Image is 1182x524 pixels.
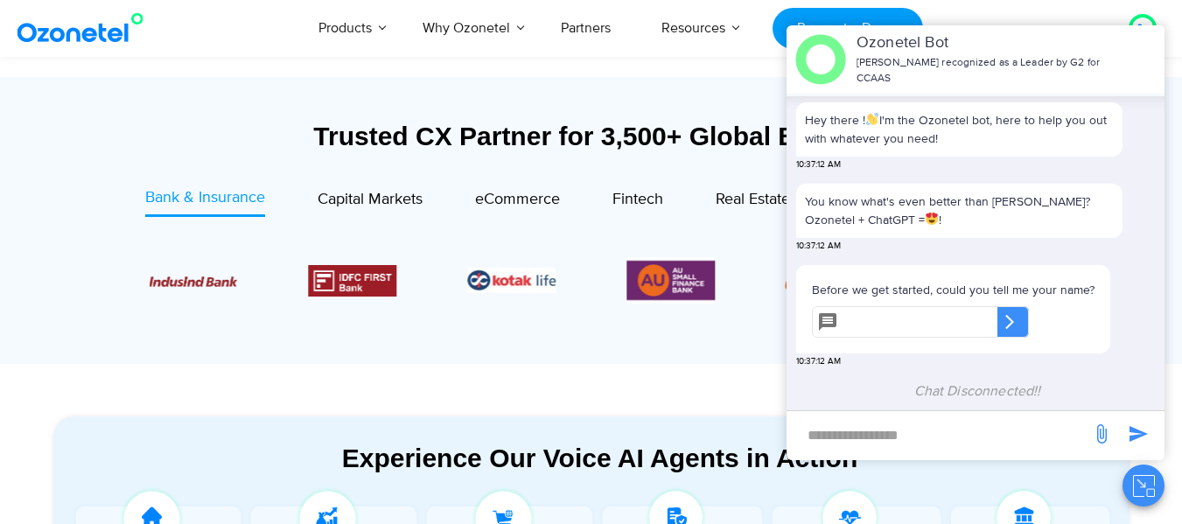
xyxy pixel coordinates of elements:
div: Image Carousel [150,257,1033,304]
span: Real Estate [716,190,790,209]
div: Trusted CX Partner for 3,500+ Global Brands [53,121,1130,151]
img: 😍 [926,213,938,225]
div: 3 / 6 [149,270,237,291]
span: end chat or minimize [1109,53,1123,67]
span: Chat Disconnected!! [914,382,1041,400]
p: Ozonetel Bot [857,31,1108,55]
div: 4 / 6 [308,265,396,297]
span: send message [1084,416,1119,451]
button: Close chat [1123,465,1165,507]
span: Capital Markets [318,190,423,209]
div: 6 / 6 [626,257,715,304]
img: Picture8.png [786,273,874,290]
a: Request a Demo [773,8,922,49]
a: Capital Markets [318,186,423,217]
p: Before we get started, could you tell me your name? [812,281,1095,299]
img: Picture13.png [626,257,715,304]
a: Fintech [612,186,663,217]
span: eCommerce [475,190,560,209]
a: Bank & Insurance [145,186,265,217]
a: eCommerce [475,186,560,217]
span: 10:37:12 AM [796,355,841,368]
img: Picture12.png [308,265,396,297]
div: new-msg-input [795,420,1082,451]
span: 10:37:12 AM [796,240,841,253]
img: Picture26.jpg [467,268,556,293]
span: Fintech [612,190,663,209]
a: Real Estate [716,186,790,217]
span: send message [1121,416,1156,451]
span: Bank & Insurance [145,188,265,207]
img: Picture10.png [149,276,237,287]
div: 5 / 6 [467,268,556,293]
p: You know what's even better than [PERSON_NAME]? Ozonetel + ChatGPT = ! [805,192,1114,229]
p: [PERSON_NAME] recognized as a Leader by G2 for CCAAS [857,55,1108,87]
div: 1 / 6 [786,270,874,291]
img: 👋 [866,113,878,125]
img: header [795,34,846,85]
p: Hey there ! I'm the Ozonetel bot, here to help you out with whatever you need! [805,111,1114,148]
div: Experience Our Voice AI Agents in Action [71,443,1130,473]
span: 10:37:12 AM [796,158,841,171]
